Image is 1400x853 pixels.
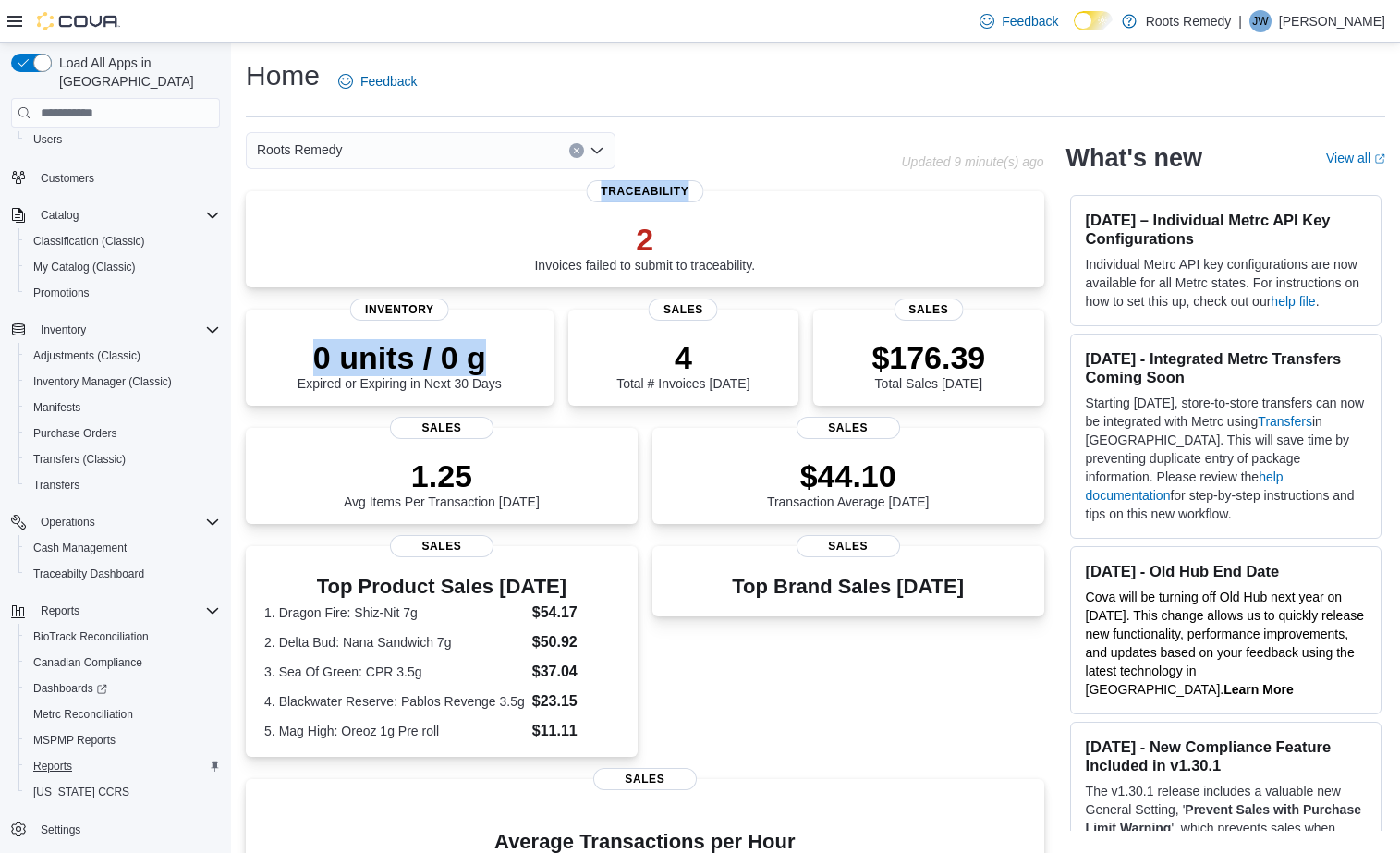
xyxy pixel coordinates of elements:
button: Cash Management [18,535,227,561]
p: | [1238,10,1242,32]
span: Sales [797,417,900,439]
span: Reports [33,759,72,774]
dt: 1. Dragon Fire: Shiz-Nit 7g [264,603,525,622]
span: BioTrack Reconciliation [26,626,220,648]
span: Feedback [1002,12,1058,30]
p: 0 units / 0 g [298,339,502,376]
span: Dashboards [26,677,220,700]
button: Purchase Orders [18,420,227,446]
span: Purchase Orders [26,422,220,445]
button: Adjustments (Classic) [18,343,227,369]
button: Reports [33,600,87,622]
p: Starting [DATE], store-to-store transfers can now be integrated with Metrc using in [GEOGRAPHIC_D... [1086,394,1366,523]
span: Washington CCRS [26,781,220,803]
a: Dashboards [26,677,115,700]
svg: External link [1374,153,1385,165]
span: Traceabilty Dashboard [33,567,144,581]
button: Catalog [4,202,227,228]
a: Cash Management [26,537,134,559]
span: Inventory [41,323,86,337]
span: Canadian Compliance [26,652,220,674]
a: Metrc Reconciliation [26,703,140,725]
a: My Catalog (Classic) [26,256,143,278]
button: Transfers (Classic) [18,446,227,472]
button: Transfers [18,472,227,498]
p: Roots Remedy [1146,10,1232,32]
p: $176.39 [871,339,985,376]
dd: $54.17 [532,602,619,624]
h3: [DATE] - Old Hub End Date [1086,562,1366,580]
span: Adjustments (Classic) [26,345,220,367]
span: Catalog [41,208,79,223]
dt: 5. Mag High: Oreoz 1g Pre roll [264,722,525,740]
span: Dark Mode [1074,30,1075,31]
a: MSPMP Reports [26,729,123,751]
span: Sales [390,535,493,557]
span: MSPMP Reports [26,729,220,751]
span: Sales [593,768,697,790]
p: 2 [534,221,755,258]
span: Users [26,128,220,151]
button: Inventory [33,319,93,341]
span: Feedback [360,72,417,91]
p: [PERSON_NAME] [1279,10,1385,32]
span: Operations [33,511,220,533]
button: Open list of options [590,143,604,158]
span: Classification (Classic) [26,230,220,252]
span: Sales [390,417,493,439]
a: Transfers [1258,414,1312,429]
button: Canadian Compliance [18,650,227,676]
span: Customers [33,165,220,189]
span: Settings [33,818,220,841]
button: [US_STATE] CCRS [18,779,227,805]
p: Individual Metrc API key configurations are now available for all Metrc states. For instructions ... [1086,255,1366,311]
a: Promotions [26,282,97,304]
button: Operations [33,511,103,533]
a: BioTrack Reconciliation [26,626,156,648]
span: Cash Management [33,541,127,555]
span: Promotions [26,282,220,304]
button: MSPMP Reports [18,727,227,753]
div: Invoices failed to submit to traceability. [534,221,755,273]
span: [US_STATE] CCRS [33,785,129,799]
span: Inventory [350,299,449,321]
a: help file [1271,294,1315,309]
span: Classification (Classic) [33,234,145,249]
dd: $23.15 [532,690,619,713]
button: Clear input [569,143,584,158]
h1: Home [246,57,320,94]
span: My Catalog (Classic) [33,260,136,274]
span: Transfers (Classic) [26,448,220,470]
span: Promotions [33,286,90,300]
a: Dashboards [18,676,227,701]
strong: Learn More [1223,682,1293,697]
span: Transfers [33,478,79,493]
button: Reports [18,753,227,779]
a: View allExternal link [1326,151,1385,165]
span: Sales [894,299,963,321]
a: Settings [33,819,88,841]
span: Canadian Compliance [33,655,142,670]
span: Metrc Reconciliation [26,703,220,725]
a: Adjustments (Classic) [26,345,148,367]
span: Transfers (Classic) [33,452,126,467]
span: Inventory [33,319,220,341]
button: Users [18,127,227,152]
a: Transfers (Classic) [26,448,133,470]
span: Customers [41,171,94,186]
h3: Top Product Sales [DATE] [264,576,619,598]
button: Promotions [18,280,227,306]
span: BioTrack Reconciliation [33,629,149,644]
button: Catalog [33,204,86,226]
button: Operations [4,509,227,535]
div: Transaction Average [DATE] [767,457,930,509]
span: Dashboards [33,681,107,696]
div: John Walker [1249,10,1272,32]
span: Settings [41,823,80,837]
span: Operations [41,515,95,530]
h3: [DATE] - Integrated Metrc Transfers Coming Soon [1086,349,1366,386]
p: 4 [616,339,749,376]
a: Feedback [972,3,1065,40]
span: Cash Management [26,537,220,559]
button: BioTrack Reconciliation [18,624,227,650]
